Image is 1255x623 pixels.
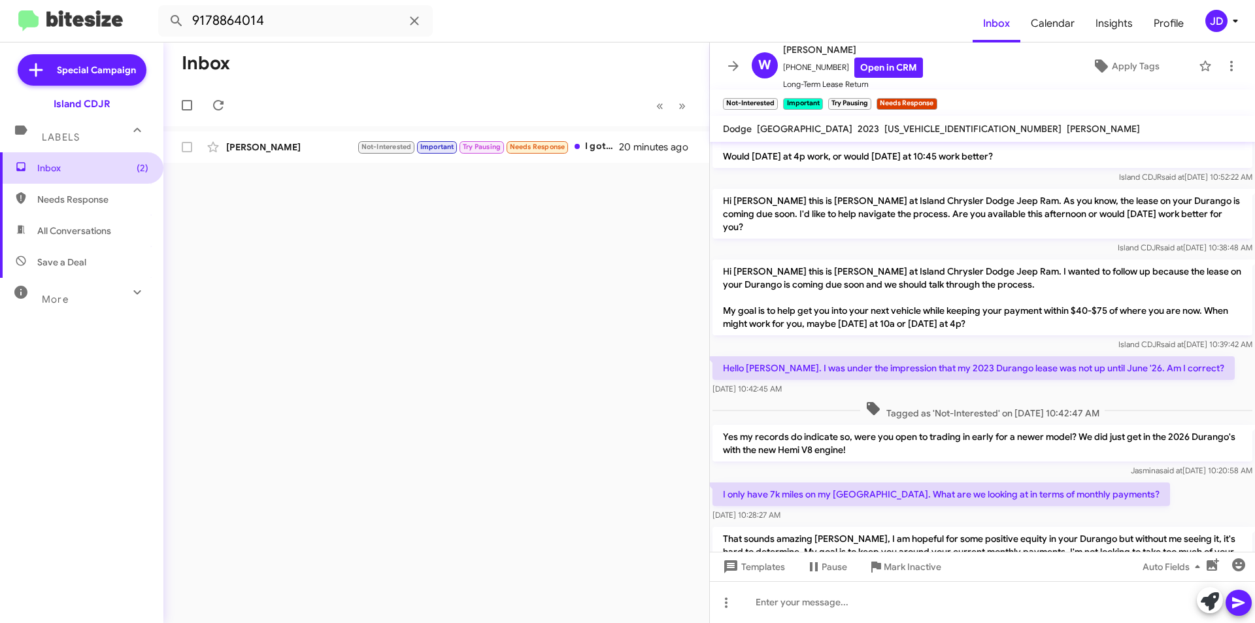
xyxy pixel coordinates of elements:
[420,143,454,151] span: Important
[1131,465,1252,475] span: Jasmina [DATE] 10:20:58 AM
[758,55,771,76] span: W
[710,555,795,579] button: Templates
[649,92,694,119] nav: Page navigation example
[361,143,412,151] span: Not-Interested
[18,54,146,86] a: Special Campaign
[712,527,1252,577] p: That sounds amazing [PERSON_NAME], I am hopeful for some positive equity in your Durango but with...
[973,5,1020,42] a: Inbox
[1205,10,1228,32] div: JD
[1160,243,1183,252] span: said at
[783,98,822,110] small: Important
[57,63,136,76] span: Special Campaign
[656,97,663,114] span: «
[1118,339,1252,349] span: Island CDJR [DATE] 10:39:42 AM
[1112,54,1160,78] span: Apply Tags
[884,123,1062,135] span: [US_VEHICLE_IDENTIFICATION_NUMBER]
[54,97,110,110] div: Island CDJR
[1058,54,1192,78] button: Apply Tags
[226,141,357,154] div: [PERSON_NAME]
[37,193,148,206] span: Needs Response
[357,139,620,154] div: I got your message. Thanks for thinking of me. I spoke with [PERSON_NAME] and he said I should wa...
[1085,5,1143,42] a: Insights
[783,78,923,91] span: Long-Term Lease Return
[510,143,565,151] span: Needs Response
[854,58,923,78] a: Open in CRM
[723,123,752,135] span: Dodge
[712,482,1170,506] p: I only have 7k miles on my [GEOGRAPHIC_DATA]. What are we looking at in terms of monthly payments?
[1162,172,1184,182] span: said at
[712,189,1252,239] p: Hi [PERSON_NAME] this is [PERSON_NAME] at Island Chrysler Dodge Jeep Ram. As you know, the lease ...
[757,123,852,135] span: [GEOGRAPHIC_DATA]
[1067,123,1140,135] span: [PERSON_NAME]
[884,555,941,579] span: Mark Inactive
[1143,5,1194,42] a: Profile
[1119,172,1252,182] span: Island CDJR [DATE] 10:52:22 AM
[712,384,782,394] span: [DATE] 10:42:45 AM
[42,294,69,305] span: More
[712,356,1235,380] p: Hello [PERSON_NAME]. I was under the impression that my 2023 Durango lease was not up until June ...
[822,555,847,579] span: Pause
[463,143,501,151] span: Try Pausing
[42,131,80,143] span: Labels
[712,425,1252,462] p: Yes my records do indicate so, were you open to trading in early for a newer model? We did just g...
[1143,555,1205,579] span: Auto Fields
[678,97,686,114] span: »
[877,98,937,110] small: Needs Response
[860,401,1105,420] span: Tagged as 'Not-Interested' on [DATE] 10:42:47 AM
[1132,555,1216,579] button: Auto Fields
[828,98,871,110] small: Try Pausing
[620,141,699,154] div: 20 minutes ago
[1161,339,1184,349] span: said at
[137,161,148,175] span: (2)
[1118,243,1252,252] span: Island CDJR [DATE] 10:38:48 AM
[648,92,671,119] button: Previous
[783,58,923,78] span: [PHONE_NUMBER]
[720,555,785,579] span: Templates
[858,555,952,579] button: Mark Inactive
[37,161,148,175] span: Inbox
[37,256,86,269] span: Save a Deal
[723,98,778,110] small: Not-Interested
[712,260,1252,335] p: Hi [PERSON_NAME] this is [PERSON_NAME] at Island Chrysler Dodge Jeep Ram. I wanted to follow up b...
[1160,465,1182,475] span: said at
[182,53,230,74] h1: Inbox
[712,510,780,520] span: [DATE] 10:28:27 AM
[795,555,858,579] button: Pause
[671,92,694,119] button: Next
[858,123,879,135] span: 2023
[37,224,111,237] span: All Conversations
[158,5,433,37] input: Search
[783,42,923,58] span: [PERSON_NAME]
[1020,5,1085,42] a: Calendar
[1194,10,1241,32] button: JD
